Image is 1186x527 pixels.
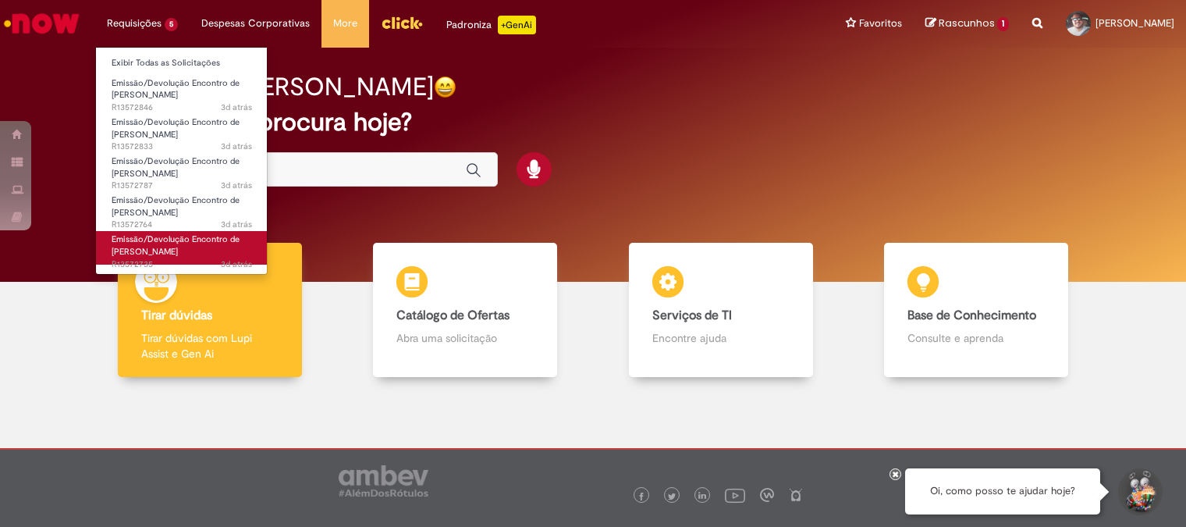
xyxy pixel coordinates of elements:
[221,219,252,230] time: 27/09/2025 10:10:02
[221,180,252,191] time: 27/09/2025 10:25:34
[725,485,745,505] img: logo_footer_youtube.png
[925,16,1009,31] a: Rascunhos
[112,101,252,114] span: R13572846
[333,16,357,31] span: More
[95,47,268,275] ul: Requisições
[905,468,1100,515] div: Oi, como posso te ajudar hoje?
[859,16,902,31] span: Favoritos
[907,330,1045,346] p: Consulte e aprenda
[82,243,338,378] a: Tirar dúvidas Tirar dúvidas com Lupi Assist e Gen Ai
[118,73,434,101] h2: Boa tarde, [PERSON_NAME]
[652,330,790,346] p: Encontre ajuda
[201,16,310,31] span: Despesas Corporativas
[112,77,240,101] span: Emissão/Devolução Encontro de [PERSON_NAME]
[96,75,268,109] a: Aberto R13572846 : Emissão/Devolução Encontro de Contas Fornecedor
[221,101,252,113] span: 3d atrás
[396,308,510,323] b: Catálogo de Ofertas
[1116,468,1163,515] button: Iniciar Conversa de Suporte
[339,465,428,497] img: logo_footer_ambev_rotulo_gray.png
[849,243,1105,378] a: Base de Conhecimento Consulte e aprenda
[760,488,774,502] img: logo_footer_workplace.png
[112,180,252,192] span: R13572787
[112,141,252,153] span: R13572833
[434,76,456,98] img: happy-face.png
[221,101,252,113] time: 27/09/2025 10:54:46
[637,493,645,500] img: logo_footer_facebook.png
[698,492,706,501] img: logo_footer_linkedin.png
[939,16,995,30] span: Rascunhos
[668,493,676,500] img: logo_footer_twitter.png
[118,109,1069,136] h2: O que você procura hoje?
[907,308,1036,323] b: Base de Conhecimento
[96,55,268,72] a: Exibir Todas as Solicitações
[446,16,536,34] div: Padroniza
[96,231,268,265] a: Aberto R13572735 : Emissão/Devolução Encontro de Contas Fornecedor
[112,116,240,141] span: Emissão/Devolução Encontro de [PERSON_NAME]
[221,258,252,270] time: 27/09/2025 09:53:09
[96,192,268,226] a: Aberto R13572764 : Emissão/Devolução Encontro de Contas Fornecedor
[652,308,732,323] b: Serviços de TI
[789,488,803,502] img: logo_footer_naosei.png
[221,141,252,152] span: 3d atrás
[96,153,268,187] a: Aberto R13572787 : Emissão/Devolução Encontro de Contas Fornecedor
[498,16,536,34] p: +GenAi
[221,141,252,152] time: 27/09/2025 10:46:14
[141,308,212,323] b: Tirar dúvidas
[2,8,82,39] img: ServiceNow
[112,219,252,231] span: R13572764
[593,243,849,378] a: Serviços de TI Encontre ajuda
[96,114,268,148] a: Aberto R13572833 : Emissão/Devolução Encontro de Contas Fornecedor
[381,11,423,34] img: click_logo_yellow_360x200.png
[112,258,252,271] span: R13572735
[1095,16,1174,30] span: [PERSON_NAME]
[112,194,240,219] span: Emissão/Devolução Encontro de [PERSON_NAME]
[221,180,252,191] span: 3d atrás
[165,18,178,31] span: 5
[112,155,240,180] span: Emissão/Devolução Encontro de [PERSON_NAME]
[396,330,534,346] p: Abra uma solicitação
[221,258,252,270] span: 3d atrás
[338,243,594,378] a: Catálogo de Ofertas Abra uma solicitação
[141,330,279,361] p: Tirar dúvidas com Lupi Assist e Gen Ai
[221,219,252,230] span: 3d atrás
[112,233,240,258] span: Emissão/Devolução Encontro de [PERSON_NAME]
[107,16,162,31] span: Requisições
[997,17,1009,31] span: 1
